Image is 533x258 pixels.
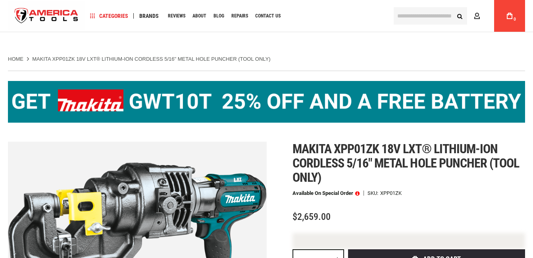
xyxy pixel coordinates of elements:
span: Brands [139,13,159,19]
span: About [192,13,206,18]
img: BOGO: Buy the Makita® XGT IMpact Wrench (GWT10T), get the BL4040 4ah Battery FREE! [8,81,525,123]
span: Reviews [168,13,185,18]
p: Available on Special Order [292,191,360,196]
div: XPP01ZK [380,191,402,196]
img: America Tools [8,1,85,31]
a: Repairs [228,11,252,21]
span: Repairs [231,13,248,18]
span: $2,659.00 [292,211,331,222]
a: Brands [136,11,162,21]
strong: SKU [368,191,380,196]
button: Search [452,8,467,23]
span: Makita xpp01zk 18v lxt® lithium-ion cordless 5/16" metal hole puncher (tool only) [292,141,520,185]
span: 0 [514,17,516,21]
a: Categories [87,11,132,21]
a: Home [8,56,23,63]
strong: MAKITA XPP01ZK 18V LXT® LITHIUM-ION CORDLESS 5/16" METAL HOLE PUNCHER (TOOL ONLY) [32,56,270,62]
a: Reviews [164,11,189,21]
span: Contact Us [255,13,281,18]
a: store logo [8,1,85,31]
a: About [189,11,210,21]
span: Categories [90,13,128,19]
span: Blog [214,13,224,18]
a: Contact Us [252,11,284,21]
a: Blog [210,11,228,21]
